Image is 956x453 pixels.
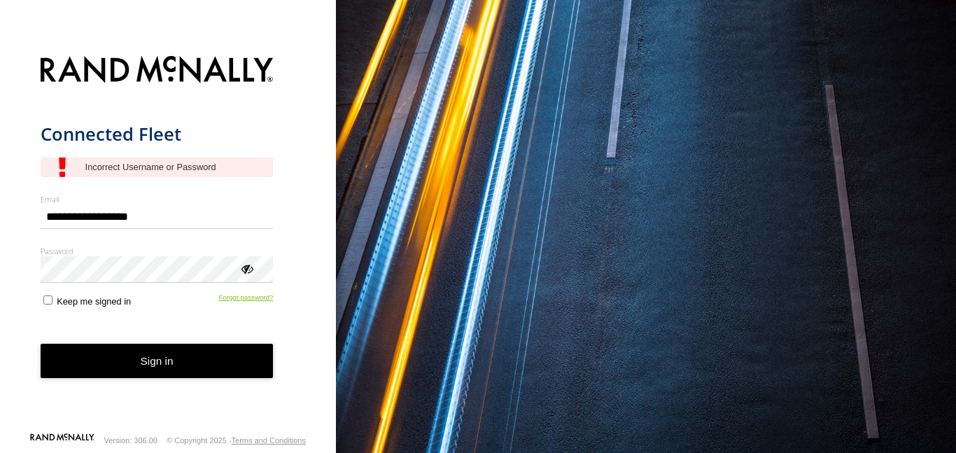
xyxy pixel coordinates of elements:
[104,436,157,445] div: Version: 306.00
[41,123,274,146] h1: Connected Fleet
[43,295,52,305] input: Keep me signed in
[41,53,274,89] img: Rand McNally
[232,436,306,445] a: Terms and Conditions
[57,296,131,307] span: Keep me signed in
[239,261,253,275] div: ViewPassword
[41,344,274,378] button: Sign in
[219,293,274,307] a: Forgot password?
[41,194,274,204] label: Email
[167,436,306,445] div: © Copyright 2025 -
[41,246,274,256] label: Password
[30,433,94,447] a: Visit our Website
[41,48,296,432] form: main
